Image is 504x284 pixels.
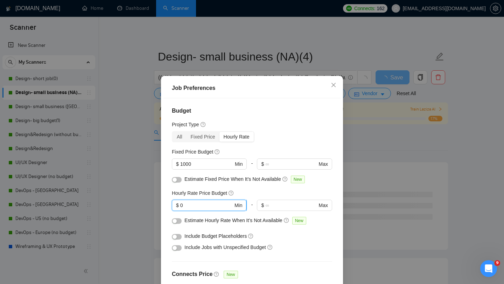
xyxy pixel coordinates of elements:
[184,244,266,250] span: Include Jobs with Unspecified Budget
[172,270,212,278] h4: Connects Price
[267,244,273,250] span: question-circle
[184,218,282,223] span: Estimate Hourly Rate When It’s Not Available
[176,160,179,168] span: $
[184,176,281,182] span: Estimate Fixed Price When It’s Not Available
[247,158,257,175] div: -
[180,160,233,168] input: 0
[261,201,264,209] span: $
[176,201,179,209] span: $
[234,201,243,209] span: Min
[215,149,220,155] span: question-circle
[172,84,332,92] div: Job Preferences
[187,132,219,142] div: Fixed Price
[331,82,336,88] span: close
[480,260,497,277] iframe: Intercom live chat
[291,176,305,183] span: New
[282,176,288,182] span: question-circle
[248,233,254,239] span: question-circle
[172,148,213,156] h5: Fixed Price Budget
[201,122,206,127] span: question-circle
[265,201,317,209] input: ∞
[284,218,289,223] span: question-circle
[324,76,343,95] button: Close
[172,121,199,128] h5: Project Type
[319,160,328,168] span: Max
[261,160,264,168] span: $
[172,107,332,115] h4: Budget
[229,190,234,196] span: question-circle
[265,160,317,168] input: ∞
[184,233,247,239] span: Include Budget Placeholders
[247,200,257,216] div: -
[292,217,306,225] span: New
[214,271,219,277] span: question-circle
[219,132,254,142] div: Hourly Rate
[173,132,187,142] div: All
[235,160,243,168] span: Min
[180,201,233,209] input: 0
[495,260,500,266] span: 9
[224,271,238,278] span: New
[172,189,227,197] h5: Hourly Rate Price Budget
[319,201,328,209] span: Max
